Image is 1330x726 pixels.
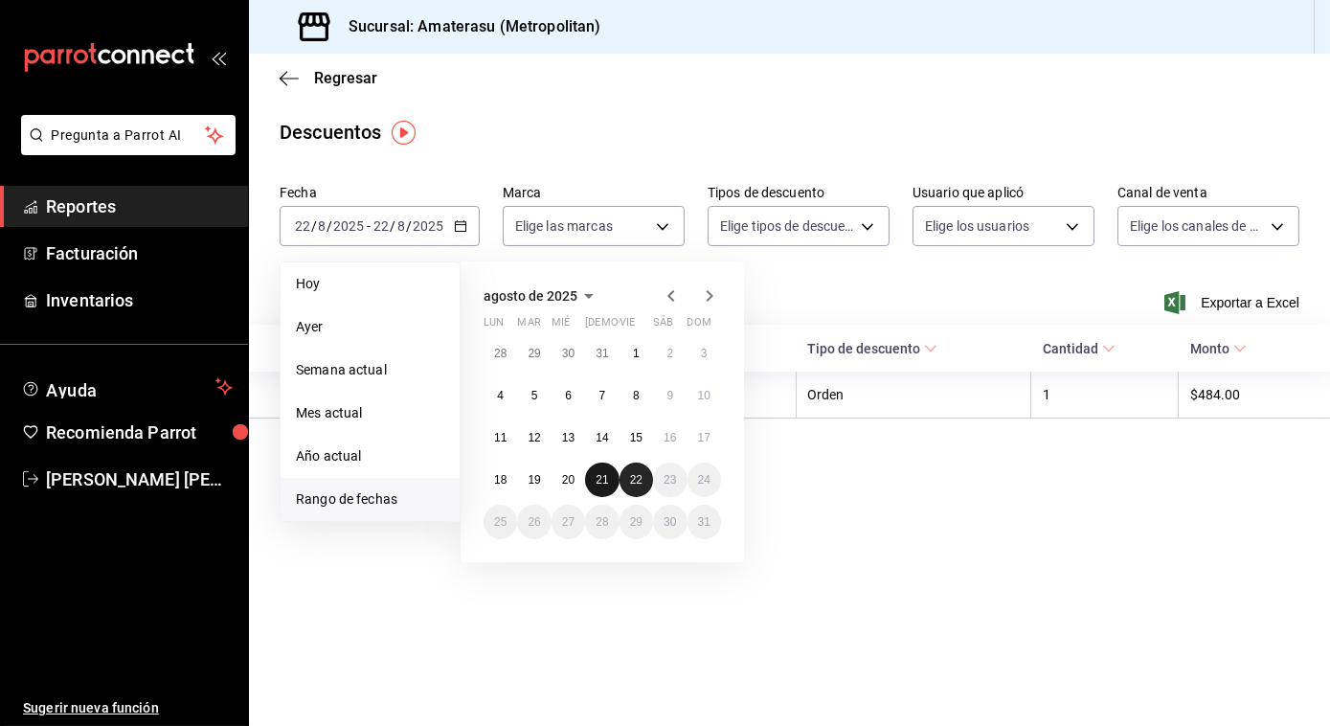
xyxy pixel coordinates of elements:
[517,378,551,413] button: 5 de agosto de 2025
[497,389,504,402] abbr: 4 de agosto de 2025
[21,115,236,155] button: Pregunta a Parrot AI
[585,505,619,539] button: 28 de agosto de 2025
[317,218,327,234] input: --
[807,341,937,356] span: Tipo de descuento
[552,336,585,371] button: 30 de julio de 2025
[1179,372,1330,419] th: $484.00
[517,463,551,497] button: 19 de agosto de 2025
[620,378,653,413] button: 8 de agosto de 2025
[633,347,640,360] abbr: 1 de agosto de 2025
[620,505,653,539] button: 29 de agosto de 2025
[396,218,406,234] input: --
[562,473,575,487] abbr: 20 de agosto de 2025
[296,317,444,337] span: Ayer
[698,431,710,444] abbr: 17 de agosto de 2025
[653,463,687,497] button: 23 de agosto de 2025
[249,372,796,419] th: [PERSON_NAME] [PERSON_NAME] [PERSON_NAME]
[688,463,721,497] button: 24 de agosto de 2025
[585,463,619,497] button: 21 de agosto de 2025
[698,389,710,402] abbr: 10 de agosto de 2025
[392,121,416,145] button: Tooltip marker
[1190,341,1247,356] span: Monto
[494,473,507,487] abbr: 18 de agosto de 2025
[630,515,642,529] abbr: 29 de agosto de 2025
[484,505,517,539] button: 25 de agosto de 2025
[565,389,572,402] abbr: 6 de agosto de 2025
[552,378,585,413] button: 6 de agosto de 2025
[585,420,619,455] button: 14 de agosto de 2025
[653,378,687,413] button: 9 de agosto de 2025
[653,316,673,336] abbr: sábado
[562,347,575,360] abbr: 30 de julio de 2025
[653,505,687,539] button: 30 de agosto de 2025
[708,187,890,200] label: Tipos de descuento
[653,336,687,371] button: 2 de agosto de 2025
[688,336,721,371] button: 3 de agosto de 2025
[1043,341,1116,356] span: Cantidad
[585,336,619,371] button: 31 de julio de 2025
[412,218,444,234] input: ----
[633,389,640,402] abbr: 8 de agosto de 2025
[294,218,311,234] input: --
[517,505,551,539] button: 26 de agosto de 2025
[296,360,444,380] span: Semana actual
[796,372,1031,419] th: Orden
[562,431,575,444] abbr: 13 de agosto de 2025
[531,389,538,402] abbr: 5 de agosto de 2025
[630,473,642,487] abbr: 22 de agosto de 2025
[688,420,721,455] button: 17 de agosto de 2025
[333,15,600,38] h3: Sucursal: Amaterasu (Metropolitan)
[46,287,233,313] span: Inventarios
[211,50,226,65] button: open_drawer_menu
[296,274,444,294] span: Hoy
[698,473,710,487] abbr: 24 de agosto de 2025
[484,316,504,336] abbr: lunes
[688,378,721,413] button: 10 de agosto de 2025
[517,336,551,371] button: 29 de julio de 2025
[46,466,233,492] span: [PERSON_NAME] [PERSON_NAME]
[515,216,613,236] span: Elige las marcas
[280,118,381,147] div: Descuentos
[720,216,854,236] span: Elige tipos de descuento
[280,69,377,87] button: Regresar
[13,139,236,159] a: Pregunta a Parrot AI
[653,420,687,455] button: 16 de agosto de 2025
[599,389,606,402] abbr: 7 de agosto de 2025
[296,446,444,466] span: Año actual
[552,420,585,455] button: 13 de agosto de 2025
[484,378,517,413] button: 4 de agosto de 2025
[494,347,507,360] abbr: 28 de julio de 2025
[528,431,540,444] abbr: 12 de agosto de 2025
[630,431,642,444] abbr: 15 de agosto de 2025
[296,489,444,510] span: Rango de fechas
[46,240,233,266] span: Facturación
[503,187,685,200] label: Marca
[46,193,233,219] span: Reportes
[528,515,540,529] abbr: 26 de agosto de 2025
[585,378,619,413] button: 7 de agosto de 2025
[1130,216,1264,236] span: Elige los canales de venta
[596,515,608,529] abbr: 28 de agosto de 2025
[688,505,721,539] button: 31 de agosto de 2025
[913,187,1094,200] label: Usuario que aplicó
[314,69,377,87] span: Regresar
[484,284,600,307] button: agosto de 2025
[620,420,653,455] button: 15 de agosto de 2025
[327,218,332,234] span: /
[585,316,698,336] abbr: jueves
[664,431,676,444] abbr: 16 de agosto de 2025
[23,698,233,718] span: Sugerir nueva función
[484,463,517,497] button: 18 de agosto de 2025
[620,463,653,497] button: 22 de agosto de 2025
[562,515,575,529] abbr: 27 de agosto de 2025
[698,515,710,529] abbr: 31 de agosto de 2025
[280,187,480,200] label: Fecha
[666,389,673,402] abbr: 9 de agosto de 2025
[1168,291,1299,314] span: Exportar a Excel
[596,431,608,444] abbr: 14 de agosto de 2025
[52,125,206,146] span: Pregunta a Parrot AI
[517,420,551,455] button: 12 de agosto de 2025
[484,420,517,455] button: 11 de agosto de 2025
[701,347,708,360] abbr: 3 de agosto de 2025
[596,347,608,360] abbr: 31 de julio de 2025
